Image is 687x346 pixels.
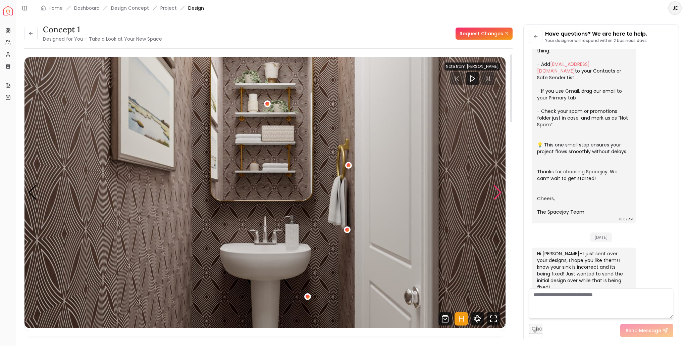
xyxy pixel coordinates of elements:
a: Spacejoy [3,6,13,15]
span: Design [188,5,204,11]
div: Previous slide [28,185,37,200]
div: Hi [PERSON_NAME]- I just sent over your designs, I hope you like them! I know your sink is incorr... [537,250,629,291]
a: Dashboard [74,5,100,11]
span: [DATE] [590,232,612,242]
svg: Shop Products from this design [438,312,452,326]
button: JE [668,1,682,15]
small: Designed for You – Take a Look at Your New Space [43,36,162,42]
svg: 360 View [471,312,484,326]
a: Request Changes [456,28,513,40]
div: Note from [PERSON_NAME] [444,62,500,71]
a: Project [160,5,177,11]
div: 10:07 AM [619,216,633,223]
svg: Play [468,75,476,83]
nav: breadcrumb [41,5,204,11]
div: Carousel [24,57,506,328]
img: Spacejoy Logo [3,6,13,15]
a: [EMAIL_ADDRESS][DOMAIN_NAME] [537,61,590,74]
li: Design Concept [111,5,149,11]
p: Your designer will respond within 2 business days. [545,38,648,43]
h3: concept 1 [43,24,162,35]
div: 2 / 4 [24,57,506,328]
img: Design Render 2 [24,57,506,328]
a: Home [49,5,63,11]
span: JE [669,2,681,14]
svg: Fullscreen [487,312,500,326]
div: Next slide [493,185,502,200]
svg: Hotspots Toggle [455,312,468,326]
p: Have questions? We are here to help. [545,30,648,38]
